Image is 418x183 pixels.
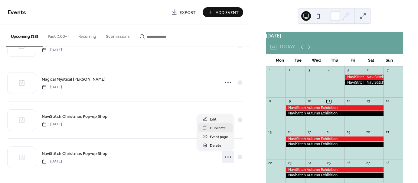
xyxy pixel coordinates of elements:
[287,130,292,134] div: 16
[307,54,325,66] div: Wed
[73,24,101,46] button: Recurring
[307,99,312,104] div: 10
[327,130,331,134] div: 18
[366,68,370,73] div: 6
[307,161,312,165] div: 24
[271,54,289,66] div: Mon
[327,161,331,165] div: 25
[268,161,272,165] div: 22
[287,68,292,73] div: 2
[268,99,272,104] div: 8
[307,68,312,73] div: 3
[327,68,331,73] div: 4
[385,68,390,73] div: 7
[364,75,384,80] div: NaviStitch Autumn Exhibition
[216,9,239,16] span: Add Event
[286,136,384,142] div: NaviStitch Autumn Exhibition
[380,54,398,66] div: Sun
[42,114,107,120] span: NaviStitch Christmas Pop-up Shop
[286,111,384,116] div: NaviStitch Autumn Exhibition
[101,24,135,46] button: Submissions
[210,125,226,131] span: Duplicate
[364,80,384,85] div: NaviStitch Autumn Exhibition
[385,99,390,104] div: 14
[287,99,292,104] div: 9
[210,116,217,123] span: Edit
[346,130,351,134] div: 19
[385,130,390,134] div: 21
[362,54,380,66] div: Sat
[346,99,351,104] div: 12
[286,142,384,147] div: NaviStitch Autumn Exhibition
[268,68,272,73] div: 1
[345,75,364,80] div: NaviStitch Autumn Exhibition Preview Night
[42,151,107,157] span: NaviStitch Christmas Pop-up Shop
[289,54,307,66] div: Tue
[385,161,390,165] div: 28
[366,130,370,134] div: 20
[268,130,272,134] div: 15
[266,32,403,40] div: [DATE]
[286,105,384,111] div: NaviStitch Autumn Exhibition
[42,159,62,164] span: [DATE]
[344,54,362,66] div: Fri
[366,99,370,104] div: 13
[42,76,106,83] a: Magical Mystical [PERSON_NAME]
[167,7,200,17] a: Export
[210,143,221,149] span: Delete
[203,7,243,17] button: Add Event
[286,167,384,172] div: NaviStitch Autumn Exhibition
[43,24,73,46] button: Past (100+)
[42,122,62,127] span: [DATE]
[42,113,107,120] a: NaviStitch Christmas Pop-up Shop
[346,68,351,73] div: 5
[6,24,43,47] button: Upcoming (18)
[42,85,62,90] span: [DATE]
[180,9,196,16] span: Export
[8,7,26,18] span: Events
[366,161,370,165] div: 27
[307,130,312,134] div: 17
[325,54,344,66] div: Thu
[286,173,384,178] div: NaviStitch Autumn Exhibition
[345,80,364,85] div: NaviStitch Autumn Exhibition Preview Night
[327,99,331,104] div: 11
[42,150,107,157] a: NaviStitch Christmas Pop-up Shop
[346,161,351,165] div: 26
[287,161,292,165] div: 23
[210,134,228,140] span: Event page
[42,47,62,53] span: [DATE]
